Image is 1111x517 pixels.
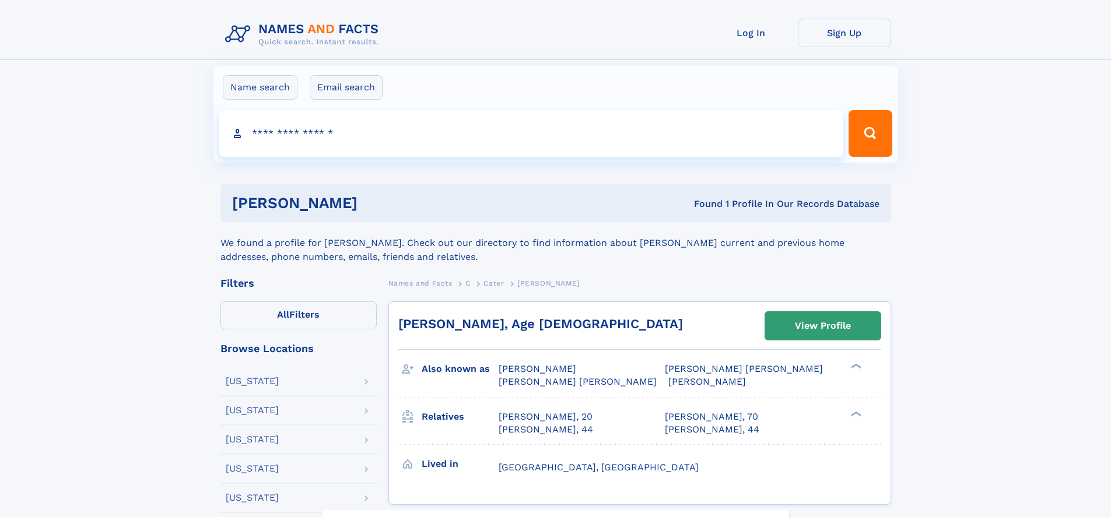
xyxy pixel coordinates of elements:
[499,423,593,436] a: [PERSON_NAME], 44
[220,19,388,50] img: Logo Names and Facts
[226,435,279,444] div: [US_STATE]
[398,316,683,331] a: [PERSON_NAME], Age [DEMOGRAPHIC_DATA]
[848,410,862,417] div: ❯
[465,276,471,290] a: C
[525,198,879,210] div: Found 1 Profile In Our Records Database
[665,423,759,436] a: [PERSON_NAME], 44
[795,312,851,339] div: View Profile
[665,410,758,423] a: [PERSON_NAME], 70
[849,110,892,157] button: Search Button
[483,279,504,287] span: Cater
[220,278,377,289] div: Filters
[226,406,279,415] div: [US_STATE]
[483,276,504,290] a: Cater
[465,279,471,287] span: C
[499,462,699,473] span: [GEOGRAPHIC_DATA], [GEOGRAPHIC_DATA]
[765,312,881,340] a: View Profile
[499,410,593,423] a: [PERSON_NAME], 20
[422,359,499,379] h3: Also known as
[310,75,383,100] label: Email search
[422,407,499,427] h3: Relatives
[499,376,657,387] span: [PERSON_NAME] [PERSON_NAME]
[705,19,798,47] a: Log In
[232,196,526,210] h1: [PERSON_NAME]
[226,493,279,502] div: [US_STATE]
[665,363,823,374] span: [PERSON_NAME] [PERSON_NAME]
[220,222,891,264] div: We found a profile for [PERSON_NAME]. Check out our directory to find information about [PERSON_N...
[517,279,580,287] span: [PERSON_NAME]
[277,309,289,320] span: All
[223,75,297,100] label: Name search
[219,110,844,157] input: search input
[668,376,746,387] span: [PERSON_NAME]
[848,363,862,370] div: ❯
[422,454,499,474] h3: Lived in
[499,363,576,374] span: [PERSON_NAME]
[388,276,453,290] a: Names and Facts
[226,464,279,473] div: [US_STATE]
[798,19,891,47] a: Sign Up
[220,301,377,329] label: Filters
[226,377,279,386] div: [US_STATE]
[220,343,377,354] div: Browse Locations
